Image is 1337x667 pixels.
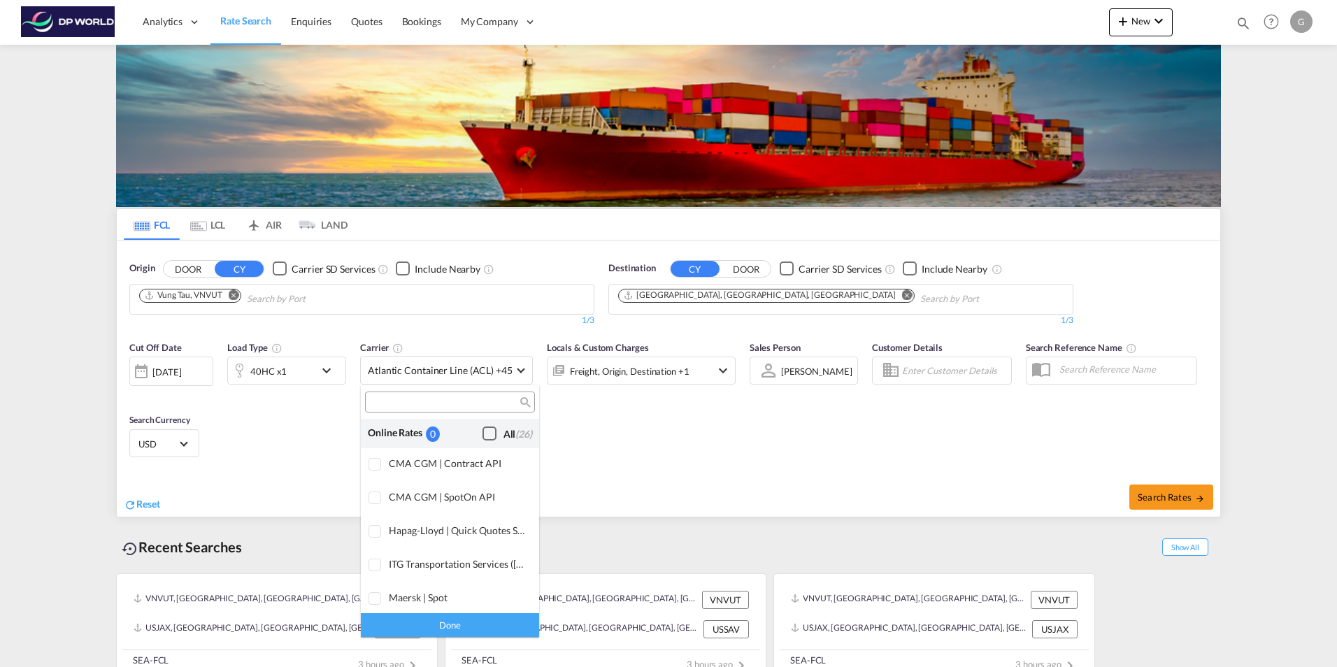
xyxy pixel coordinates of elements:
md-icon: icon-magnify [519,397,529,408]
div: Online Rates [368,426,426,440]
div: CMA CGM | Contract API [389,457,528,469]
div: Done [361,612,539,637]
md-checkbox: Checkbox No Ink [482,426,532,440]
div: CMA CGM | SpotOn API [389,491,528,503]
div: 0 [426,426,440,441]
div: ITG Transportation Services (US) | API [389,558,528,570]
div: All [503,427,532,441]
div: Maersk | Spot [389,591,528,603]
span: (26) [515,428,532,440]
div: Hapag-Lloyd | Quick Quotes Spot [389,524,528,536]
